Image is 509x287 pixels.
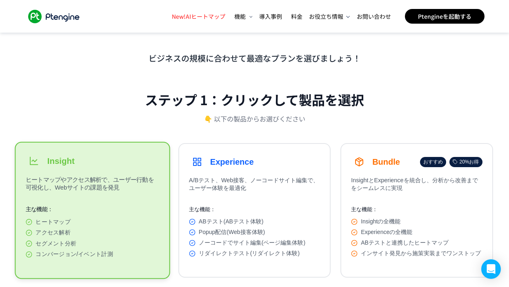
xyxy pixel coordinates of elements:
[36,240,76,247] span: セグメント分析
[291,12,302,20] span: 料金
[361,250,481,257] span: インサイト発見から施策実装までワンストップ
[145,90,364,109] h2: ステップ 1：クリックして製品を選択
[172,12,186,20] span: New!
[36,229,71,236] span: アクセス解析
[357,12,391,20] span: お問い合わせ
[420,157,446,167] div: おすすめ
[47,156,74,166] h3: Insight
[199,229,265,236] span: Popup配信(Web接客体験)
[340,143,493,278] button: Bundleおすすめ20%お得InsightとExperienceを統合し、分析から改善までをシームレスに実現主な機能：Insightの全機能Experienceの全機能ABテストと連携したヒー...
[351,177,482,196] p: InsightとExperienceを統合し、分析から改善までをシームレスに実現
[25,176,159,196] p: ヒートマップやアクセス解析で、ユーザー行動を可視化し、Webサイトの課題を発見
[199,218,264,225] span: ABテスト(ABテスト体験)
[372,157,400,167] h3: Bundle
[361,229,412,236] span: Experienceの全機能
[259,12,282,20] span: 導入事例
[309,12,344,20] span: お役立ち情報
[36,251,113,258] span: コンバージョン/イベント計測
[204,113,305,123] p: 👇 以下の製品からお選びください
[234,12,247,20] span: 機能
[36,218,71,225] span: ヒートマップ
[210,157,254,167] h3: Experience
[449,157,482,167] div: 20%お得
[178,143,331,278] button: ExperienceA/Bテスト、Web接客、ノーコードサイト編集で、ユーザー体験を最適化主な機能：ABテスト(ABテスト体験)Popup配信(Web接客体験)ノーコードでサイト編集(ページ編集...
[25,206,159,213] p: 主な機能：
[189,206,320,213] p: 主な機能：
[351,206,482,213] p: 主な機能：
[199,239,305,247] span: ノーコードでサイト編集(ページ編集体験)
[199,250,300,257] span: リダイレクトテスト(リダイレクト体験)
[15,142,170,279] button: Insightヒートマップやアクセス解析で、ユーザー行動を可視化し、Webサイトの課題を発見主な機能：ヒートマップアクセス解析セグメント分析コンバージョン/イベント計測
[189,177,320,196] p: A/Bテスト、Web接客、ノーコードサイト編集で、ユーザー体験を最適化
[361,218,400,225] span: Insightの全機能
[481,259,501,279] div: Open Intercom Messenger
[172,12,225,20] span: AIヒートマップ
[361,239,449,247] span: ABテストと連携したヒートマップ
[16,52,493,64] p: ビジネスの規模に合わせて最適なプランを選びましょう！
[405,9,485,24] a: Ptengineを起動する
